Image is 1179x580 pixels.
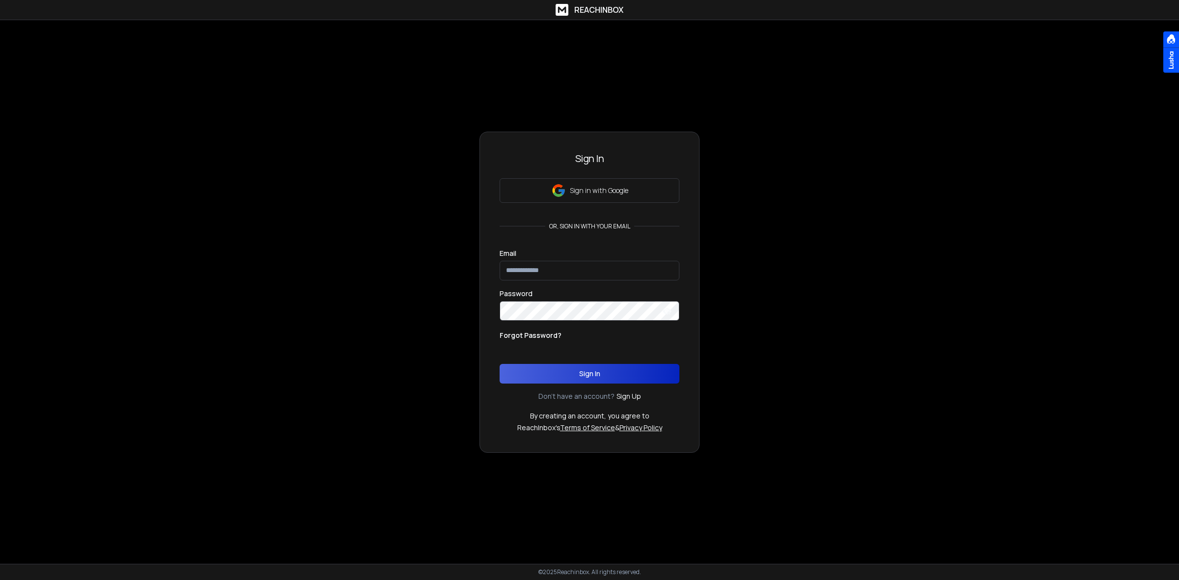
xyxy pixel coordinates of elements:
h1: ReachInbox [574,4,623,16]
button: Sign in with Google [500,178,679,203]
p: Forgot Password? [500,331,561,340]
p: By creating an account, you agree to [530,411,649,421]
p: © 2025 Reachinbox. All rights reserved. [538,568,641,576]
a: Privacy Policy [619,423,662,432]
p: Don't have an account? [538,391,615,401]
p: Sign in with Google [570,186,628,195]
p: or, sign in with your email [545,222,634,230]
button: Sign In [500,364,679,384]
a: Sign Up [617,391,641,401]
a: Terms of Service [560,423,615,432]
label: Email [500,250,516,257]
label: Password [500,290,533,297]
h3: Sign In [500,152,679,166]
p: ReachInbox's & [517,423,662,433]
a: ReachInbox [556,4,623,16]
